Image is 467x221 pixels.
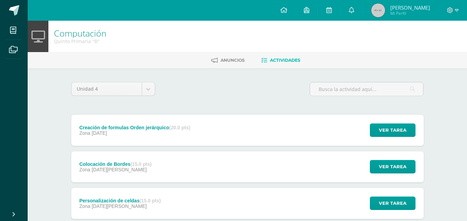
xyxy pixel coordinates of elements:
span: Zona [79,203,90,209]
div: Personalización de celdas [79,198,161,203]
span: Unidad 4 [77,82,137,96]
img: 45x45 [371,3,385,17]
input: Busca la actividad aquí... [310,82,423,96]
span: [DATE][PERSON_NAME] [92,203,147,209]
h1: Computación [54,28,106,38]
div: Colocación de Bordes [79,161,151,167]
strong: (15.0 pts) [130,161,151,167]
a: Actividades [261,55,300,66]
div: Quinto Primaria 'B' [54,38,106,44]
div: Creación de formulas Orden jerárquico [79,125,190,130]
span: Anuncios [221,58,245,63]
span: Ver tarea [379,160,407,173]
strong: (15.0 pts) [140,198,161,203]
span: Ver tarea [379,197,407,210]
span: [PERSON_NAME] [390,4,430,11]
span: Ver tarea [379,124,407,137]
a: Unidad 4 [72,82,155,96]
button: Ver tarea [370,123,415,137]
a: Computación [54,27,106,39]
strong: (20.0 pts) [169,125,190,130]
span: [DATE] [92,130,107,136]
a: Anuncios [211,55,245,66]
span: Zona [79,167,90,172]
span: Zona [79,130,90,136]
button: Ver tarea [370,197,415,210]
span: Mi Perfil [390,10,430,16]
button: Ver tarea [370,160,415,173]
span: Actividades [270,58,300,63]
span: [DATE][PERSON_NAME] [92,167,147,172]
